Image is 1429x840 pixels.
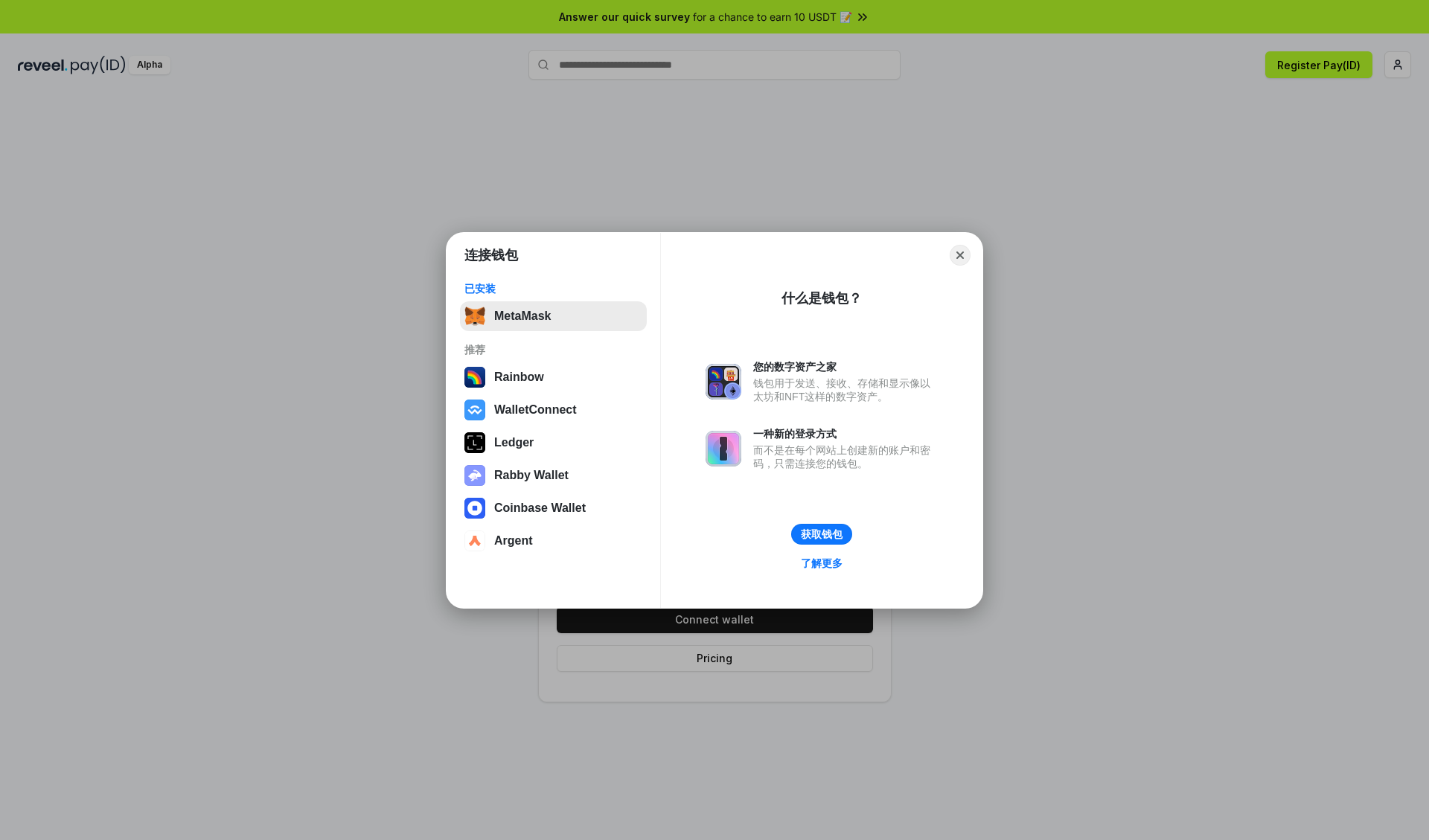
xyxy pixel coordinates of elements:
[753,427,938,440] div: 一种新的登录方式
[494,371,544,384] div: Rainbow
[460,395,647,425] button: WalletConnect
[494,469,569,482] div: Rabby Wallet
[460,526,647,556] button: Argent
[460,301,647,331] button: MetaMask
[791,524,852,545] button: 获取钱包
[494,534,533,548] div: Argent
[464,465,485,486] img: svg+xml,%3Csvg%20xmlns%3D%22http%3A%2F%2Fwww.w3.org%2F2000%2Fsvg%22%20fill%3D%22none%22%20viewBox...
[801,528,843,541] div: 获取钱包
[706,431,741,467] img: svg+xml,%3Csvg%20xmlns%3D%22http%3A%2F%2Fwww.w3.org%2F2000%2Fsvg%22%20fill%3D%22none%22%20viewBox...
[464,343,642,356] div: 推荐
[781,289,862,307] div: 什么是钱包？
[464,306,485,327] img: svg+xml,%3Csvg%20fill%3D%22none%22%20height%3D%2233%22%20viewBox%3D%220%200%2035%2033%22%20width%...
[494,403,577,417] div: WalletConnect
[753,360,938,373] div: 您的数字资产之家
[464,432,485,453] img: svg+xml,%3Csvg%20xmlns%3D%22http%3A%2F%2Fwww.w3.org%2F2000%2Fsvg%22%20width%3D%2228%22%20height%3...
[464,498,485,519] img: svg+xml,%3Csvg%20width%3D%2228%22%20height%3D%2228%22%20viewBox%3D%220%200%2028%2028%22%20fill%3D...
[494,310,551,323] div: MetaMask
[460,461,647,490] button: Rabby Wallet
[792,554,851,573] a: 了解更多
[494,436,534,449] div: Ledger
[464,400,485,420] img: svg+xml,%3Csvg%20width%3D%2228%22%20height%3D%2228%22%20viewBox%3D%220%200%2028%2028%22%20fill%3D...
[464,367,485,388] img: svg+xml,%3Csvg%20width%3D%22120%22%20height%3D%22120%22%20viewBox%3D%220%200%20120%20120%22%20fil...
[460,428,647,458] button: Ledger
[460,493,647,523] button: Coinbase Wallet
[753,376,938,403] div: 钱包用于发送、接收、存储和显示像以太坊和NFT这样的数字资产。
[950,245,971,266] button: Close
[464,246,518,264] h1: 连接钱包
[464,530,485,551] img: svg+xml,%3Csvg%20width%3D%2228%22%20height%3D%2228%22%20viewBox%3D%220%200%2028%2028%22%20fill%3D...
[753,443,938,470] div: 而不是在每个网站上创建新的账户和密码，只需连接您的钱包。
[801,557,843,570] div: 了解更多
[494,501,586,515] div: Coinbase Wallet
[460,362,647,392] button: Rainbow
[706,364,741,400] img: svg+xml,%3Csvg%20xmlns%3D%22http%3A%2F%2Fwww.w3.org%2F2000%2Fsvg%22%20fill%3D%22none%22%20viewBox...
[464,282,642,295] div: 已安装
